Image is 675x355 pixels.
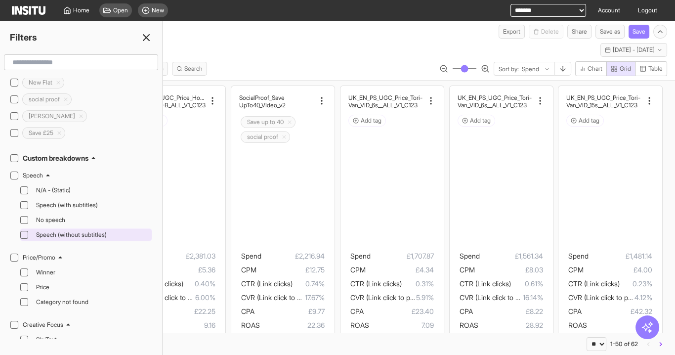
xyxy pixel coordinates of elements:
button: Add tag [566,115,604,127]
span: £8.22 [473,306,543,317]
span: Chart [588,65,602,73]
svg: Delete tag icon [281,134,287,140]
button: Add tag [458,115,495,127]
span: £8.03 [475,264,543,276]
span: CPM [241,266,256,274]
h2: Custom breakdowns [23,153,88,163]
span: £4.00 [584,264,652,276]
span: £42.32 [582,306,652,317]
span: Category not found [36,298,150,306]
div: Delete tag [22,93,72,105]
h2: s_VID_18s_HOOK-B_ALL_V1_C123 [130,101,206,109]
span: Grid [620,65,631,73]
span: CVR (Link click to purchase) [460,293,546,302]
div: UK_EN_PS_UGC_Price_Tori-Van_VID_6s__ALL_V1_C123 [458,94,533,109]
span: [DATE] - [DATE] [613,46,655,54]
h2: Price/Promo [23,254,55,262]
h2: Save up to 40 [247,118,284,126]
h2: Save £25 [29,129,53,137]
span: Table [648,65,663,73]
svg: Delete tag icon [63,96,69,102]
span: Spend [350,252,371,260]
h2: New Flat [29,79,52,87]
span: 5.66 [587,319,652,331]
button: Grid [606,61,635,76]
h2: UK_EN_PS_UGC_Price_Tori- [458,94,532,101]
h2: SocialProof_Save [239,94,285,101]
span: Add tag [361,117,381,125]
h2: social proof [29,95,60,103]
span: £4.34 [366,264,434,276]
span: ROAS [241,321,260,329]
span: Add tag [470,117,491,125]
h2: Van_VID_15s__ALL_V1_C123 [566,101,637,109]
span: You cannot delete a preset report. [529,25,563,39]
span: 16.14% [523,292,543,304]
svg: Delete tag icon [56,130,62,136]
span: 17.67% [305,292,325,304]
span: 0.23% [620,278,652,290]
span: CTR (Link clicks) [460,279,511,288]
h2: social proof [247,133,278,141]
svg: Delete tag icon [287,119,293,125]
div: Delete tag [241,116,295,128]
button: Search [172,62,207,76]
span: CPM [568,266,584,274]
span: CPM [460,266,475,274]
button: Save as [595,25,625,39]
span: Speech (without subtitles) [36,231,150,239]
span: Spend [241,252,261,260]
div: Delete tag [22,127,65,139]
span: N/A - (Static) [36,186,150,194]
h2: Filters [10,31,37,44]
span: CVR (Link click to purchase) [568,293,655,302]
span: New [152,6,164,14]
svg: Delete tag icon [78,113,84,119]
span: CVR (Link click to purchase) [132,293,218,302]
span: CPA [241,307,254,315]
span: 7.09 [369,319,434,331]
div: SocialProof_SaveUpTo40_VIdeo_v2 [239,94,315,109]
span: £5.36 [147,264,215,276]
span: 9.16 [151,319,215,331]
h2: Creative Focus [23,321,63,329]
span: Spend [460,252,480,260]
span: £2,216.94 [261,250,325,262]
span: £9.77 [254,306,325,317]
span: CPA [460,307,473,315]
span: Sort by: [499,65,519,73]
span: CPA [568,307,582,315]
span: CPM [350,266,366,274]
span: Add tag [579,117,599,125]
span: Winner [36,268,150,276]
div: Delete tag [241,131,290,143]
button: Chart [575,61,607,76]
h2: Speech [23,172,43,179]
h2: UK_EN_PS_UGC_Price_Tori- [566,94,640,101]
span: Search [184,65,203,73]
span: £1,481.14 [589,250,652,262]
button: Save [629,25,649,39]
button: Export [499,25,525,39]
div: Delete tag [22,77,64,89]
span: 0.61% [511,278,543,290]
span: £12.75 [256,264,325,276]
span: ROAS [460,321,478,329]
span: 5.91% [416,292,434,304]
span: 22.36 [260,319,325,331]
img: Logo [12,6,45,15]
span: £1,561.34 [480,250,543,262]
h2: [PERSON_NAME] [29,112,75,120]
span: £2,381.03 [152,250,215,262]
h2: UK_EN_PS_UGC_Price_Tori- [348,94,422,101]
span: CTR (Link clicks) [350,279,402,288]
h2: Van_VID_6s__ALL_V1_C123 [458,101,527,109]
span: CTR (Link clicks) [241,279,293,288]
button: Add tag [348,115,386,127]
span: ROAS [568,321,587,329]
span: Open [113,6,128,14]
h2: UK_EN_PS_UGC_Price_HonSister [130,94,206,101]
span: £1,707.87 [371,250,434,262]
span: 0.40% [183,278,215,290]
span: £22.25 [145,306,215,317]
